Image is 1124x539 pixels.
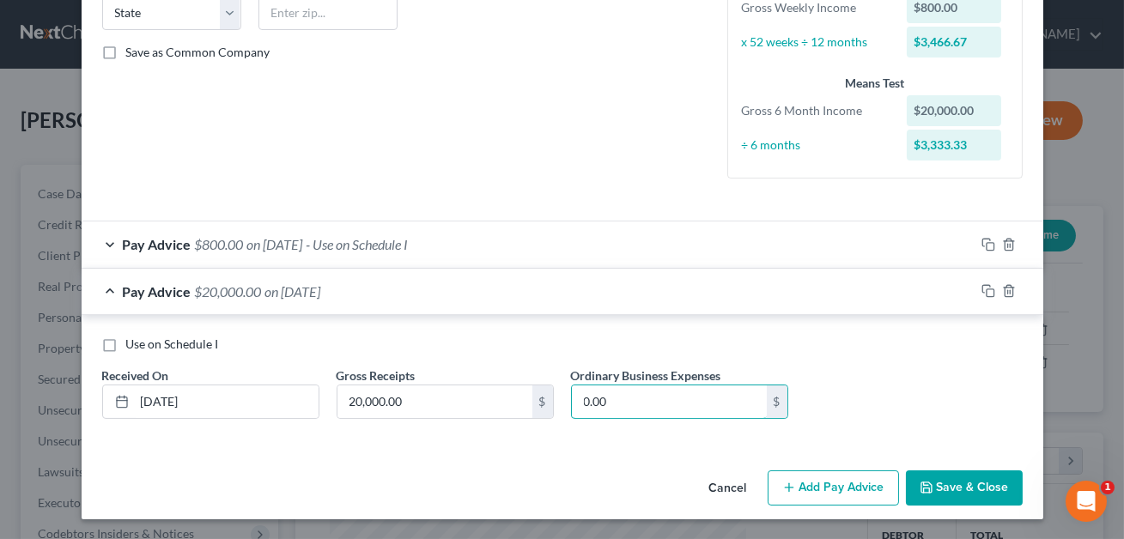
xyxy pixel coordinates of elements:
div: Gross 6 Month Income [733,102,899,119]
label: Gross Receipts [337,366,416,385]
span: on [DATE] [247,236,303,252]
input: 0.00 [337,385,532,418]
button: Add Pay Advice [768,470,899,506]
input: MM/DD/YYYY [135,385,319,418]
span: Save as Common Company [126,45,270,59]
input: 0.00 [572,385,767,418]
label: Ordinary Business Expenses [571,366,721,385]
iframe: Intercom live chat [1066,481,1107,522]
button: Save & Close [906,470,1023,506]
div: $ [767,385,787,418]
span: Pay Advice [123,236,191,252]
button: Cancel [696,472,761,506]
div: x 52 weeks ÷ 12 months [733,33,899,51]
span: Use on Schedule I [126,336,219,351]
div: $20,000.00 [907,95,1001,126]
div: $3,466.67 [907,27,1001,58]
span: - Use on Schedule I [307,236,409,252]
span: 1 [1101,481,1115,494]
span: Received On [102,368,169,383]
div: $3,333.33 [907,130,1001,160]
span: $20,000.00 [195,283,262,300]
span: on [DATE] [265,283,321,300]
div: $ [532,385,553,418]
span: Pay Advice [123,283,191,300]
span: $800.00 [195,236,244,252]
div: ÷ 6 months [733,136,899,154]
div: Means Test [742,75,1008,92]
